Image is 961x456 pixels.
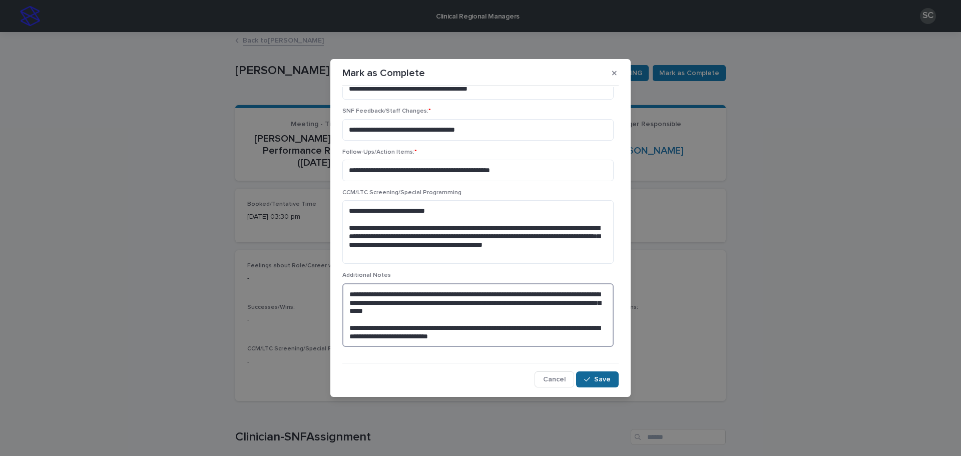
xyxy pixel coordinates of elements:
span: Save [594,376,611,383]
button: Save [576,371,619,387]
span: Additional Notes [342,272,391,278]
span: Follow-Ups/Action Items: [342,149,417,155]
p: Mark as Complete [342,67,425,79]
span: CCM/LTC Screening/Special Programming [342,190,461,196]
span: Cancel [543,376,566,383]
span: SNF Feedback/Staff Changes: [342,108,431,114]
button: Cancel [535,371,574,387]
